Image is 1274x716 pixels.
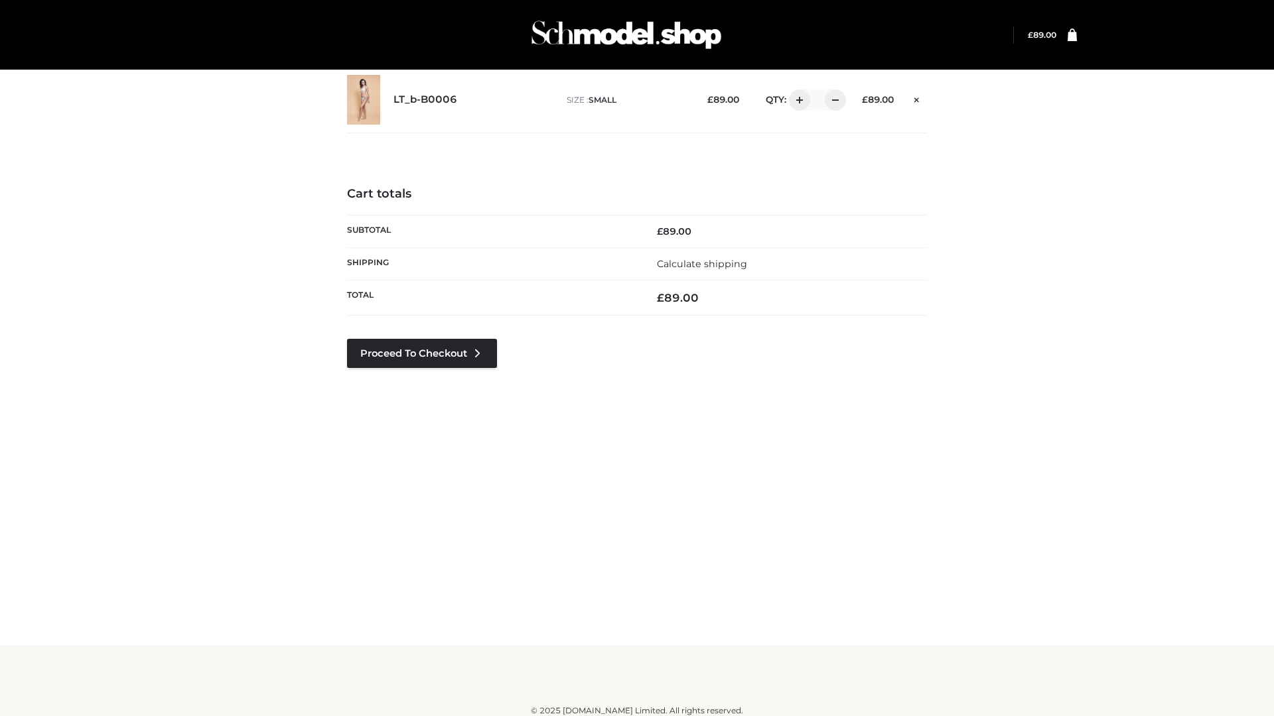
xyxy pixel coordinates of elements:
img: LT_b-B0006 - SMALL [347,75,380,125]
a: Remove this item [907,89,927,107]
bdi: 89.00 [862,94,894,105]
th: Total [347,280,637,316]
span: £ [862,94,868,105]
a: Proceed to Checkout [347,339,497,368]
span: £ [657,225,663,237]
a: £89.00 [1028,30,1056,40]
span: £ [707,94,713,105]
span: £ [1028,30,1033,40]
p: size : [567,94,687,106]
th: Shipping [347,247,637,280]
bdi: 89.00 [1028,30,1056,40]
th: Subtotal [347,215,637,247]
bdi: 89.00 [657,291,699,304]
div: QTY: [752,89,841,111]
h4: Cart totals [347,187,927,202]
img: Schmodel Admin 964 [527,9,726,61]
span: SMALL [589,95,616,105]
bdi: 89.00 [707,94,739,105]
a: LT_b-B0006 [393,93,457,106]
a: Calculate shipping [657,258,747,270]
span: £ [657,291,664,304]
bdi: 89.00 [657,225,691,237]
